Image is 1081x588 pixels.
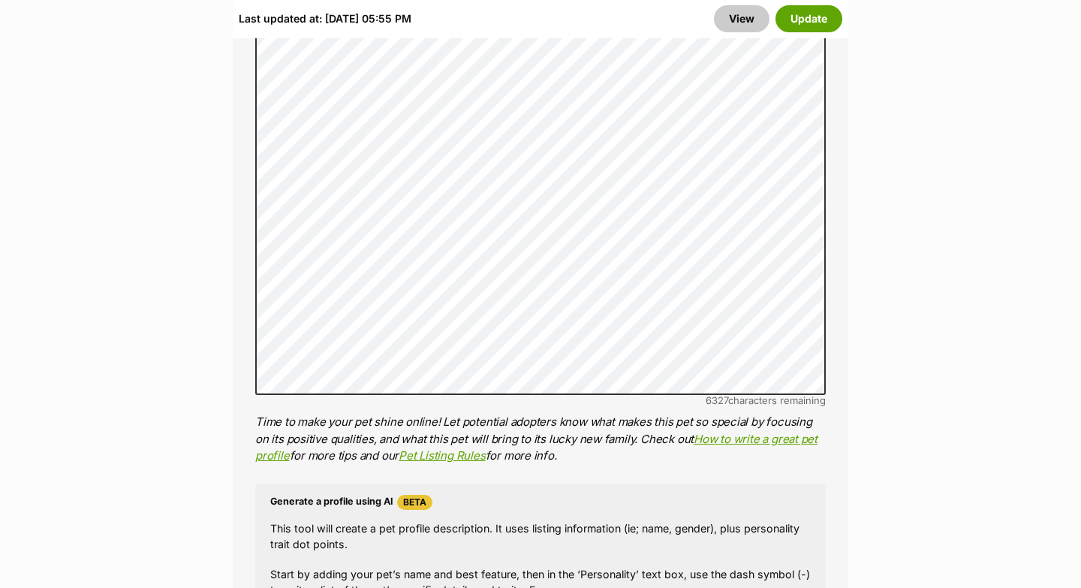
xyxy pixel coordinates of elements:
span: Beta [397,495,432,510]
span: 6327 [706,394,728,406]
div: characters remaining [255,395,826,406]
a: Pet Listing Rules [399,448,485,463]
p: Time to make your pet shine online! Let potential adopters know what makes this pet so special by... [255,414,826,465]
div: Last updated at: [DATE] 05:55 PM [239,5,411,32]
a: View [714,5,769,32]
button: Update [775,5,842,32]
p: This tool will create a pet profile description. It uses listing information (ie; name, gender), ... [270,520,811,553]
h4: Generate a profile using AI [270,495,811,510]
